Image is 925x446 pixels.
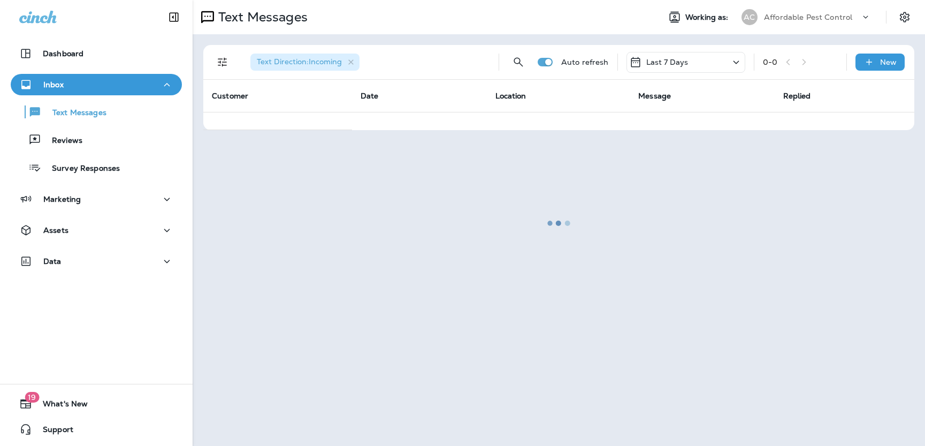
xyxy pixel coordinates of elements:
[11,74,182,95] button: Inbox
[43,195,81,203] p: Marketing
[11,43,182,64] button: Dashboard
[25,392,39,403] span: 19
[880,58,897,66] p: New
[41,136,82,146] p: Reviews
[11,220,182,241] button: Assets
[11,251,182,272] button: Data
[11,101,182,123] button: Text Messages
[32,425,73,438] span: Support
[11,188,182,210] button: Marketing
[43,257,62,266] p: Data
[11,128,182,151] button: Reviews
[42,108,106,118] p: Text Messages
[11,393,182,414] button: 19What's New
[32,399,88,412] span: What's New
[159,6,189,28] button: Collapse Sidebar
[43,49,83,58] p: Dashboard
[43,80,64,89] p: Inbox
[41,164,120,174] p: Survey Responses
[11,419,182,440] button: Support
[43,226,68,235] p: Assets
[11,156,182,179] button: Survey Responses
